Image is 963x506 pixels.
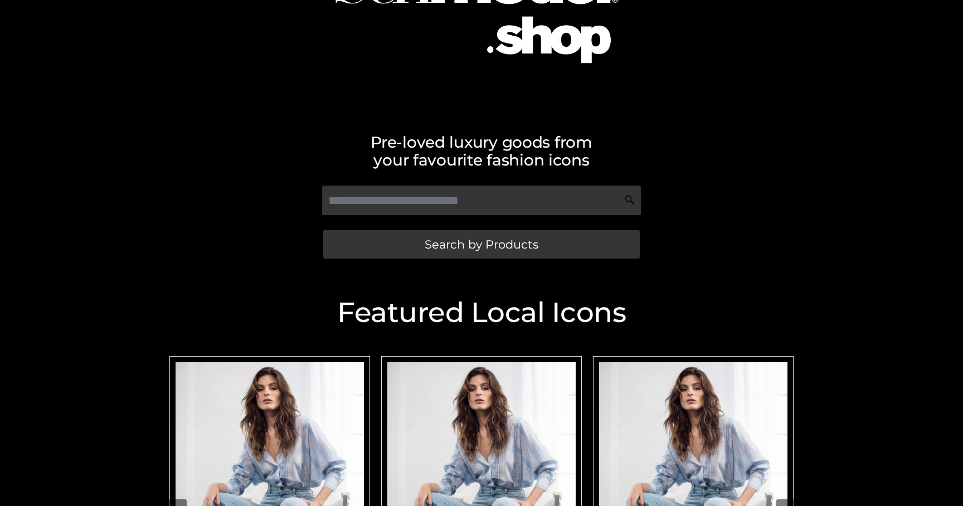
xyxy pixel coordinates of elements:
[164,133,799,169] h2: Pre-loved luxury goods from your favourite fashion icons
[425,239,538,250] span: Search by Products
[624,194,635,206] img: Search Icon
[164,299,799,327] h2: Featured Local Icons​
[323,230,640,259] a: Search by Products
